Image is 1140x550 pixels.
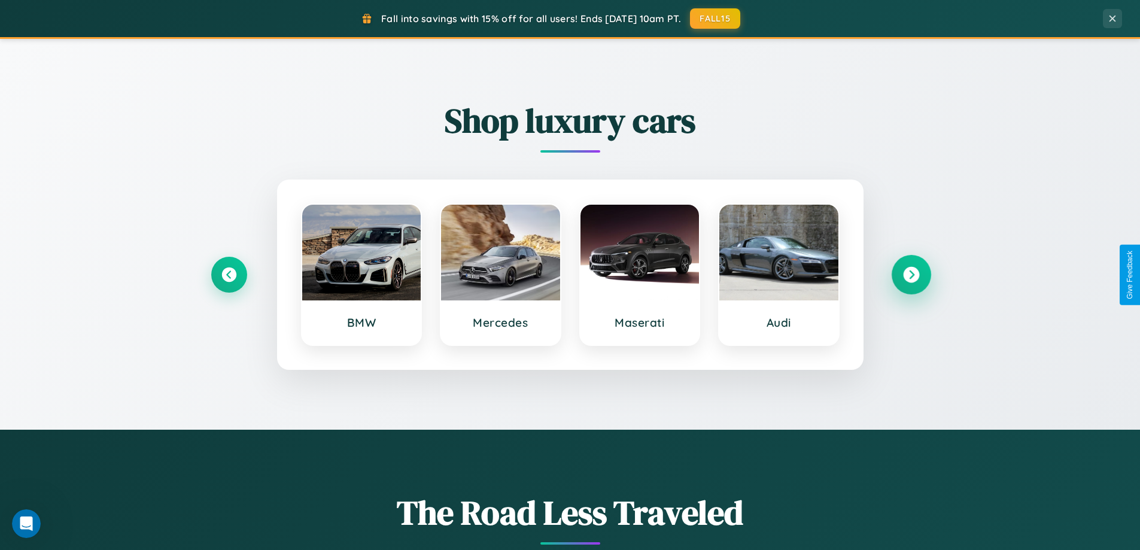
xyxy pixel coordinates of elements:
[211,98,929,144] h2: Shop luxury cars
[211,490,929,536] h1: The Road Less Traveled
[592,315,688,330] h3: Maserati
[453,315,548,330] h3: Mercedes
[381,13,681,25] span: Fall into savings with 15% off for all users! Ends [DATE] 10am PT.
[1126,251,1134,299] div: Give Feedback
[12,509,41,538] iframe: Intercom live chat
[731,315,826,330] h3: Audi
[690,8,740,29] button: FALL15
[314,315,409,330] h3: BMW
